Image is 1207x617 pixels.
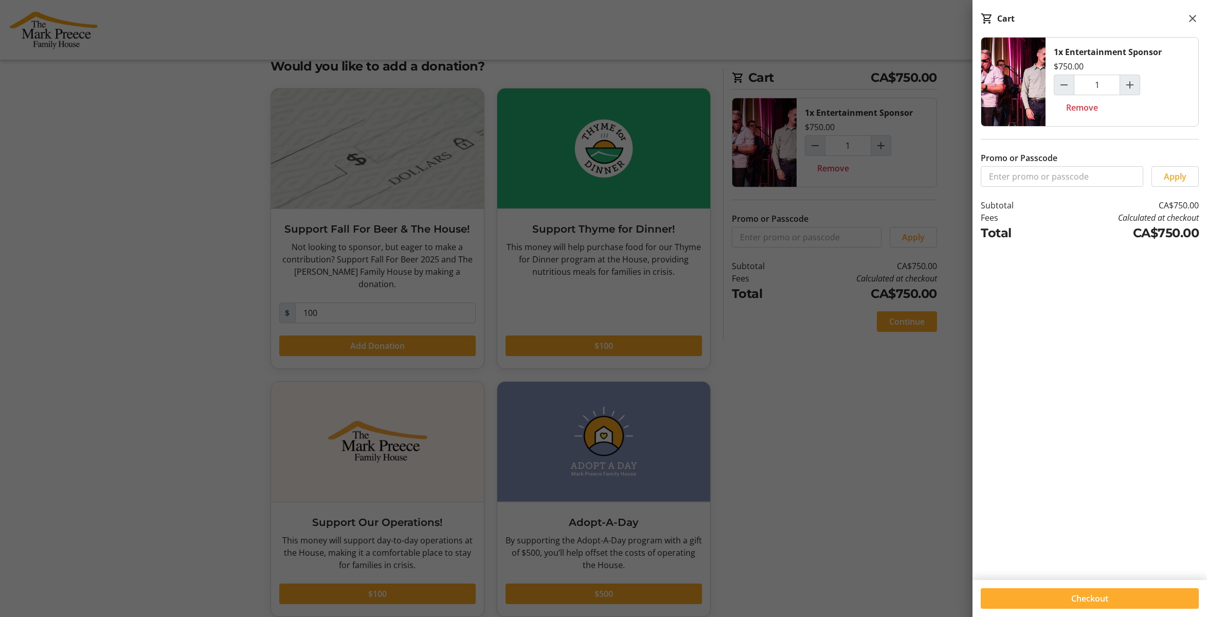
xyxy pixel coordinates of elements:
[1054,97,1110,118] button: Remove
[1066,101,1098,114] span: Remove
[981,224,1044,242] td: Total
[1120,75,1140,95] button: Increment by one
[1151,166,1199,187] button: Apply
[981,152,1057,164] label: Promo or Passcode
[981,211,1044,224] td: Fees
[997,12,1015,25] div: Cart
[981,38,1046,126] img: Entertainment Sponsor
[1054,75,1074,95] button: Decrement by one
[1054,46,1162,58] div: 1x Entertainment Sponsor
[1164,170,1186,183] span: Apply
[981,588,1199,609] button: Checkout
[1044,211,1199,224] td: Calculated at checkout
[981,199,1044,211] td: Subtotal
[981,166,1143,187] input: Enter promo or passcode
[1054,60,1084,73] div: $750.00
[1071,592,1108,605] span: Checkout
[1044,199,1199,211] td: CA$750.00
[1044,224,1199,242] td: CA$750.00
[1074,75,1120,95] input: Entertainment Sponsor Quantity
